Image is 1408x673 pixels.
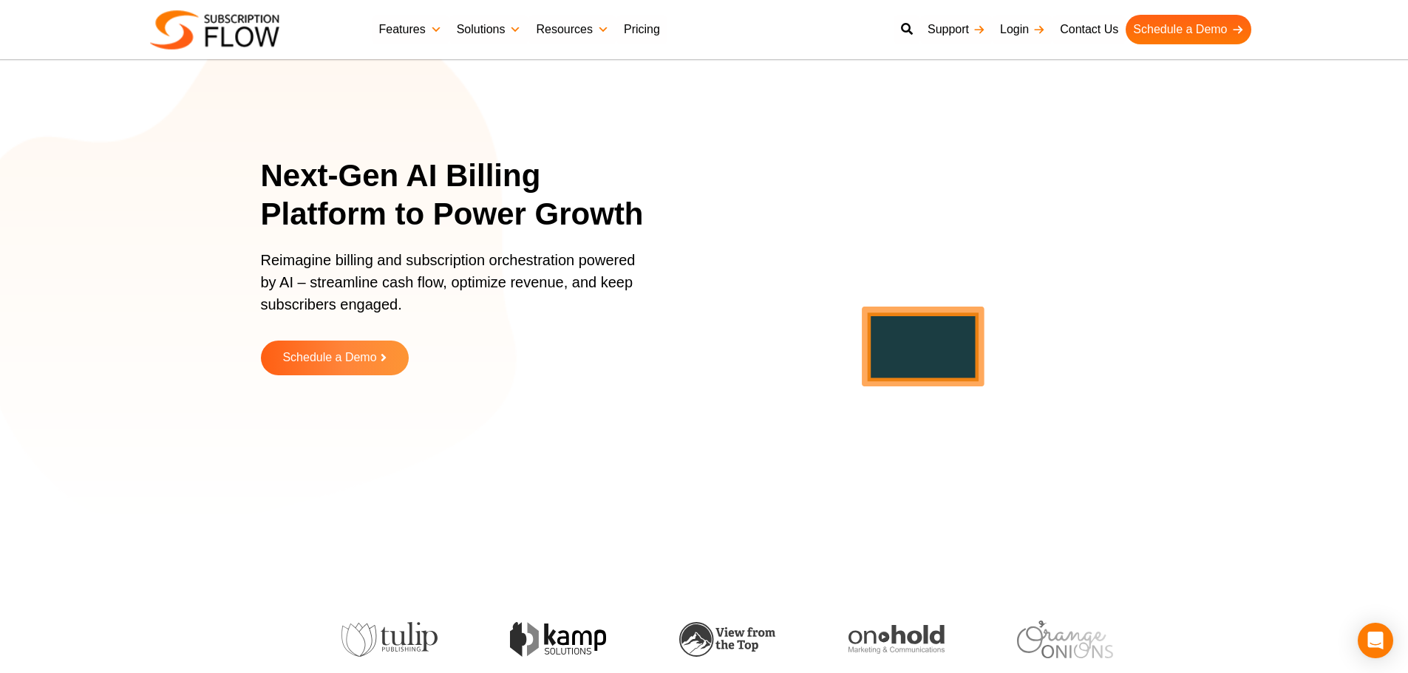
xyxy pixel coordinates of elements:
img: tulip-publishing [339,622,435,657]
a: Schedule a Demo [1126,15,1251,44]
span: Schedule a Demo [282,352,376,364]
a: Resources [528,15,616,44]
img: view-from-the-top [676,622,772,657]
img: kamp-solution [508,622,604,657]
div: Open Intercom Messenger [1358,623,1393,658]
a: Features [372,15,449,44]
p: Reimagine billing and subscription orchestration powered by AI – streamline cash flow, optimize r... [261,249,645,330]
a: Support [920,15,993,44]
a: Contact Us [1052,15,1126,44]
a: Schedule a Demo [261,341,409,375]
a: Solutions [449,15,529,44]
img: orange-onions [1014,621,1110,658]
a: Pricing [616,15,667,44]
img: onhold-marketing [846,625,942,655]
h1: Next-Gen AI Billing Platform to Power Growth [261,157,664,234]
a: Login [993,15,1052,44]
img: Subscriptionflow [150,10,279,49]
